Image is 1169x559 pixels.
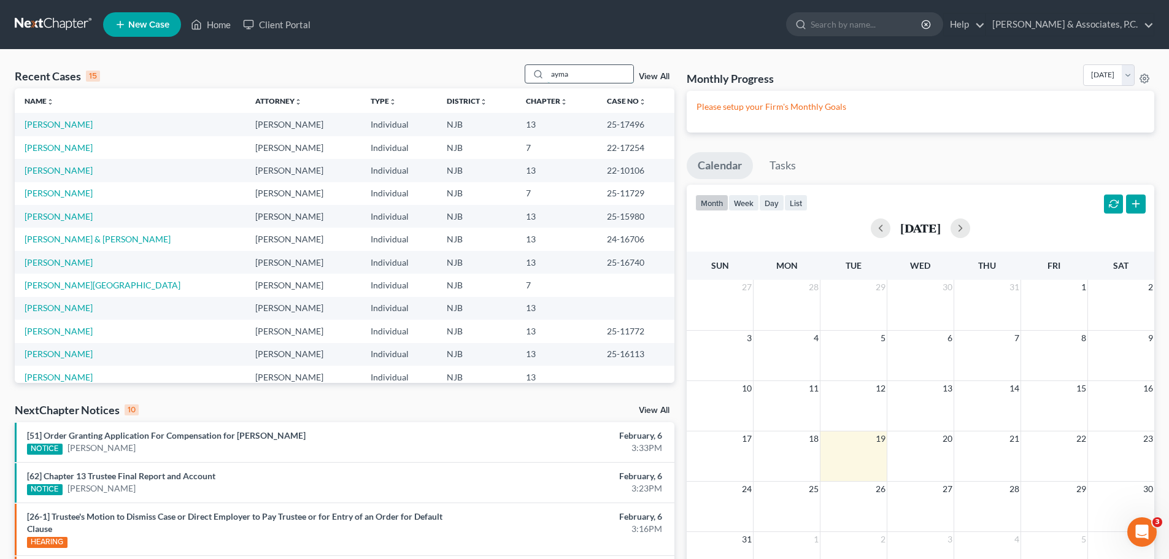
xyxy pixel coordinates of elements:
[784,195,808,211] button: list
[516,136,597,159] td: 7
[1047,260,1060,271] span: Fri
[1008,280,1020,295] span: 31
[125,404,139,415] div: 10
[255,96,302,106] a: Attorneyunfold_more
[687,152,753,179] a: Calendar
[1152,517,1162,527] span: 3
[874,280,887,295] span: 29
[245,274,361,296] td: [PERSON_NAME]
[245,320,361,342] td: [PERSON_NAME]
[437,228,516,250] td: NJB
[874,431,887,446] span: 19
[597,343,674,366] td: 25-16113
[25,372,93,382] a: [PERSON_NAME]
[1142,381,1154,396] span: 16
[516,251,597,274] td: 13
[437,205,516,228] td: NJB
[597,320,674,342] td: 25-11772
[25,188,93,198] a: [PERSON_NAME]
[741,381,753,396] span: 10
[986,13,1154,36] a: [PERSON_NAME] & Associates, P.C.
[874,381,887,396] span: 12
[516,366,597,388] td: 13
[516,228,597,250] td: 13
[480,98,487,106] i: unfold_more
[25,96,54,106] a: Nameunfold_more
[25,142,93,153] a: [PERSON_NAME]
[437,274,516,296] td: NJB
[808,280,820,295] span: 28
[597,159,674,182] td: 22-10106
[941,431,954,446] span: 20
[516,297,597,320] td: 13
[458,430,662,442] div: February, 6
[516,343,597,366] td: 13
[597,251,674,274] td: 25-16740
[1127,517,1157,547] iframe: Intercom live chat
[516,113,597,136] td: 13
[185,13,237,36] a: Home
[27,471,215,481] a: [62] Chapter 13 Trustee Final Report and Account
[728,195,759,211] button: week
[812,331,820,345] span: 4
[25,257,93,268] a: [PERSON_NAME]
[1113,260,1128,271] span: Sat
[25,119,93,129] a: [PERSON_NAME]
[361,159,437,182] td: Individual
[458,511,662,523] div: February, 6
[639,98,646,106] i: unfold_more
[759,195,784,211] button: day
[27,430,306,441] a: [51] Order Granting Application For Compensation for [PERSON_NAME]
[15,403,139,417] div: NextChapter Notices
[27,537,68,548] div: HEARING
[941,482,954,496] span: 27
[1075,431,1087,446] span: 22
[526,96,568,106] a: Chapterunfold_more
[808,381,820,396] span: 11
[900,222,941,234] h2: [DATE]
[1142,431,1154,446] span: 23
[1080,331,1087,345] span: 8
[1080,280,1087,295] span: 1
[741,280,753,295] span: 27
[437,320,516,342] td: NJB
[597,228,674,250] td: 24-16706
[607,96,646,106] a: Case Nounfold_more
[361,182,437,205] td: Individual
[389,98,396,106] i: unfold_more
[245,159,361,182] td: [PERSON_NAME]
[27,511,442,534] a: [26-1] Trustee's Motion to Dismiss Case or Direct Employer to Pay Trustee or for Entry of an Orde...
[910,260,930,271] span: Wed
[687,71,774,86] h3: Monthly Progress
[695,195,728,211] button: month
[361,320,437,342] td: Individual
[944,13,985,36] a: Help
[597,113,674,136] td: 25-17496
[516,320,597,342] td: 13
[25,165,93,175] a: [PERSON_NAME]
[1147,331,1154,345] span: 9
[68,442,136,454] a: [PERSON_NAME]
[458,482,662,495] div: 3:23PM
[437,251,516,274] td: NJB
[946,532,954,547] span: 3
[245,366,361,388] td: [PERSON_NAME]
[758,152,807,179] a: Tasks
[516,205,597,228] td: 13
[1075,482,1087,496] span: 29
[86,71,100,82] div: 15
[245,182,361,205] td: [PERSON_NAME]
[295,98,302,106] i: unfold_more
[245,343,361,366] td: [PERSON_NAME]
[437,297,516,320] td: NJB
[437,159,516,182] td: NJB
[15,69,100,83] div: Recent Cases
[1013,532,1020,547] span: 4
[597,205,674,228] td: 25-15980
[560,98,568,106] i: unfold_more
[25,326,93,336] a: [PERSON_NAME]
[361,205,437,228] td: Individual
[776,260,798,271] span: Mon
[1008,431,1020,446] span: 21
[458,523,662,535] div: 3:16PM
